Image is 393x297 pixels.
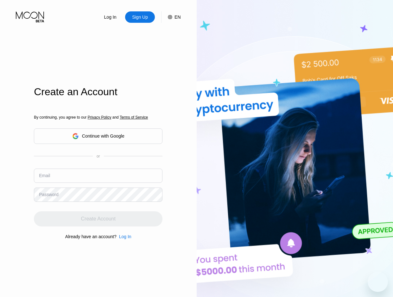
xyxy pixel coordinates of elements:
div: Log In [95,11,125,23]
div: or [97,154,100,158]
span: Privacy Policy [88,115,111,120]
span: and [111,115,120,120]
div: Email [39,173,50,178]
div: Continue with Google [34,128,162,144]
iframe: Button to launch messaging window [368,272,388,292]
div: Password [39,192,58,197]
span: Terms of Service [120,115,148,120]
div: Sign Up [125,11,155,23]
div: Log In [117,234,131,239]
div: By continuing, you agree to our [34,115,162,120]
div: EN [174,15,181,20]
div: Already have an account? [65,234,117,239]
div: Continue with Google [82,133,124,139]
div: Log In [119,234,131,239]
div: Log In [104,14,117,20]
div: Sign Up [131,14,149,20]
div: EN [161,11,181,23]
div: Create an Account [34,86,162,98]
